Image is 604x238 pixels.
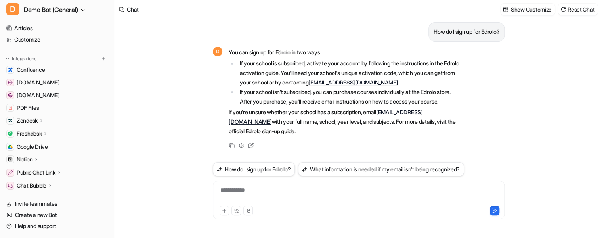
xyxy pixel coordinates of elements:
span: Confluence [17,66,45,74]
img: customize [503,6,508,12]
a: PDF FilesPDF Files [3,102,111,113]
img: Notion [8,157,13,162]
p: If you’re unsure whether your school has a subscription, email with your full name, school, year ... [229,107,461,136]
img: menu_add.svg [101,56,106,61]
img: Zendesk [8,118,13,123]
a: Customize [3,34,111,45]
a: Articles [3,23,111,34]
button: Integrations [3,55,39,63]
span: [DOMAIN_NAME] [17,79,59,86]
a: ConfluenceConfluence [3,64,111,75]
a: Help and support [3,221,111,232]
p: Show Customize [511,5,552,13]
span: Google Drive [17,143,48,151]
img: www.atlassian.com [8,93,13,98]
p: Zendesk [17,117,38,125]
img: reset [560,6,566,12]
a: [EMAIL_ADDRESS][DOMAIN_NAME] [308,79,398,86]
p: Chat Bubble [17,182,46,190]
button: What information is needed if my email isn't being recognized? [298,162,464,176]
li: If your school isn’t subscribed, you can purchase courses individually at the Edrolo store. After... [237,87,461,106]
p: Notion [17,155,32,163]
button: Reset Chat [558,4,598,15]
p: Integrations [12,56,36,62]
a: Invite teammates [3,198,111,209]
p: How do I sign up for Edrolo? [434,27,499,36]
img: www.airbnb.com [8,80,13,85]
button: How do I sign up for Edrolo? [213,162,295,176]
li: If your school is subscribed, activate your account by following the instructions in the Edrolo a... [237,59,461,87]
img: Confluence [8,67,13,72]
p: Public Chat Link [17,169,55,177]
p: Freshdesk [17,130,42,138]
img: Freshdesk [8,131,13,136]
button: Show Customize [501,4,555,15]
span: D [213,47,222,56]
img: Chat Bubble [8,183,13,188]
img: PDF Files [8,106,13,110]
span: Demo Bot (General) [24,4,78,15]
p: You can sign up for Edrolo in two ways: [229,48,461,57]
span: PDF Files [17,104,39,112]
div: Chat [127,5,139,13]
a: Google DriveGoogle Drive [3,141,111,152]
img: Google Drive [8,144,13,149]
img: Public Chat Link [8,170,13,175]
a: Create a new Bot [3,209,111,221]
span: D [6,3,19,15]
span: [DOMAIN_NAME] [17,91,59,99]
img: expand menu [5,56,10,61]
a: www.airbnb.com[DOMAIN_NAME] [3,77,111,88]
a: www.atlassian.com[DOMAIN_NAME] [3,90,111,101]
